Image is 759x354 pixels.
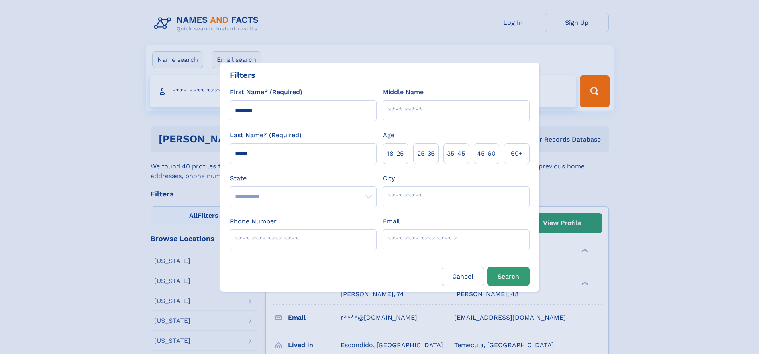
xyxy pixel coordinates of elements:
label: Email [383,217,400,226]
label: Age [383,131,394,140]
label: Last Name* (Required) [230,131,302,140]
label: State [230,174,377,183]
span: 60+ [511,149,523,158]
span: 18‑25 [387,149,404,158]
label: Phone Number [230,217,277,226]
button: Search [487,267,530,286]
div: Filters [230,69,255,81]
label: Cancel [442,267,484,286]
label: First Name* (Required) [230,87,302,97]
span: 45‑60 [477,149,496,158]
span: 25‑35 [417,149,435,158]
span: 35‑45 [447,149,465,158]
label: Middle Name [383,87,424,97]
label: City [383,174,395,183]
